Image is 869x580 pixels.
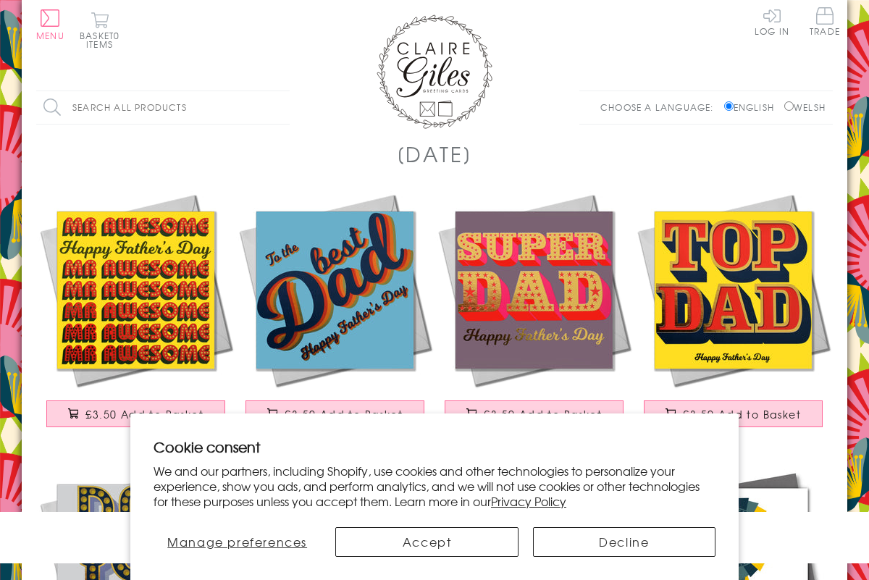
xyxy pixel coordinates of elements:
img: Father's Day Card, Super Dad, text foiled in shiny gold [434,190,634,390]
a: Father's Day Card, Top Dad, text foiled in shiny gold £3.50 Add to Basket [634,190,833,442]
span: Manage preferences [167,533,307,550]
a: Log In [755,7,789,35]
span: £3.50 Add to Basket [484,407,602,421]
a: Trade [810,7,840,38]
span: Trade [810,7,840,35]
span: £3.50 Add to Basket [683,407,801,421]
p: Choose a language: [600,101,721,114]
img: Claire Giles Greetings Cards [377,14,492,129]
label: Welsh [784,101,826,114]
label: English [724,101,781,114]
span: £3.50 Add to Basket [85,407,203,421]
img: Father's Day Card, Mr Awesome, text foiled in shiny gold [36,190,235,390]
input: Welsh [784,101,794,111]
span: £3.50 Add to Basket [285,407,403,421]
a: Father's Day Card, Mr Awesome, text foiled in shiny gold £3.50 Add to Basket [36,190,235,442]
img: Father's Day Card, Top Dad, text foiled in shiny gold [634,190,833,390]
h2: Cookie consent [154,437,715,457]
button: £3.50 Add to Basket [245,400,425,427]
button: Basket0 items [80,12,119,49]
button: Accept [335,527,518,557]
a: Privacy Policy [491,492,566,510]
h1: [DATE] [397,139,473,169]
button: £3.50 Add to Basket [644,400,823,427]
button: Menu [36,9,64,40]
span: 0 items [86,29,119,51]
p: We and our partners, including Shopify, use cookies and other technologies to personalize your ex... [154,463,715,508]
input: Search all products [36,91,290,124]
input: Search [275,91,290,124]
span: Menu [36,29,64,42]
button: Manage preferences [154,527,321,557]
button: Decline [533,527,715,557]
button: £3.50 Add to Basket [445,400,624,427]
img: Father's Day Card, Best Dad, text foiled in shiny gold [235,190,434,390]
button: £3.50 Add to Basket [46,400,226,427]
input: English [724,101,734,111]
a: Father's Day Card, Super Dad, text foiled in shiny gold £3.50 Add to Basket [434,190,634,442]
a: Father's Day Card, Best Dad, text foiled in shiny gold £3.50 Add to Basket [235,190,434,442]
